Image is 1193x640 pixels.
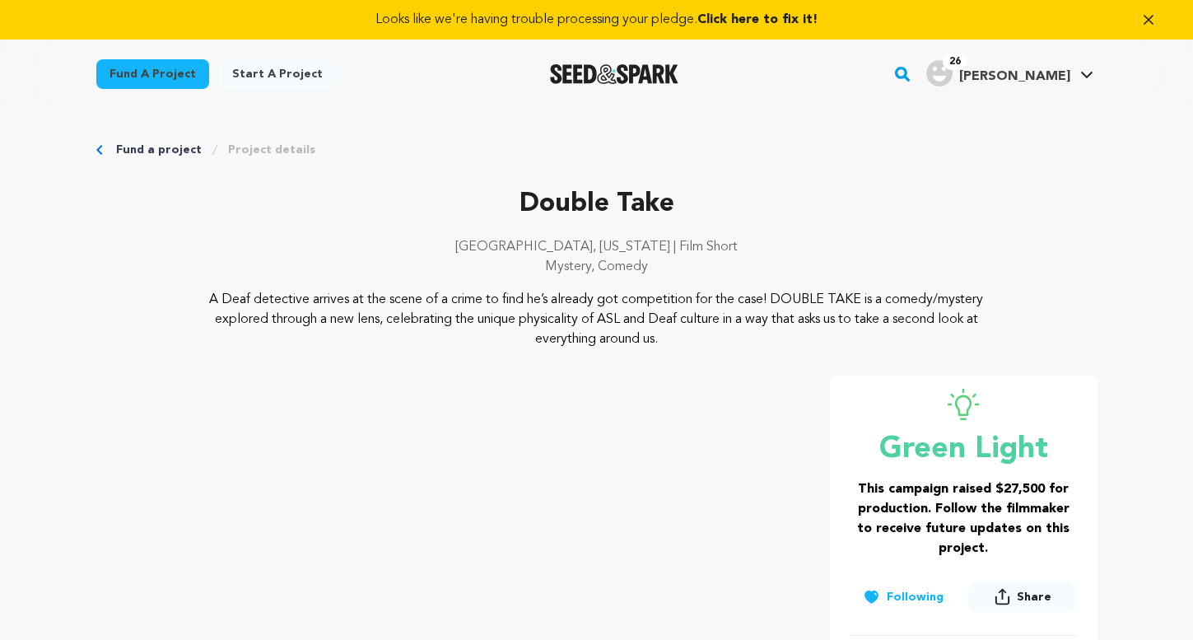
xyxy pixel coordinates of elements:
[926,60,1070,86] div: Aimee D.'s Profile
[968,582,1077,612] button: Share
[850,479,1078,558] h3: This campaign raised $27,500 for production. Follow the filmmaker to receive future updates on th...
[116,142,202,158] a: Fund a project
[219,59,336,89] a: Start a project
[1017,589,1051,605] span: Share
[228,142,315,158] a: Project details
[850,582,957,612] button: Following
[196,290,997,349] p: A Deaf detective arrives at the scene of a crime to find he’s already got competition for the cas...
[20,10,1173,30] a: Looks like we're having trouble processing your pledge.Click here to fix it!
[943,54,967,70] span: 26
[968,582,1077,619] span: Share
[550,64,679,84] img: Seed&Spark Logo Dark Mode
[96,142,1097,158] div: Breadcrumb
[697,13,818,26] span: Click here to fix it!
[926,60,953,86] img: user.png
[96,237,1097,257] p: [GEOGRAPHIC_DATA], [US_STATE] | Film Short
[850,433,1078,466] p: Green Light
[96,185,1097,224] p: Double Take
[923,57,1097,86] a: Aimee D.'s Profile
[96,59,209,89] a: Fund a project
[96,257,1097,277] p: Mystery, Comedy
[959,70,1070,83] span: [PERSON_NAME]
[923,57,1097,91] span: Aimee D.'s Profile
[550,64,679,84] a: Seed&Spark Homepage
